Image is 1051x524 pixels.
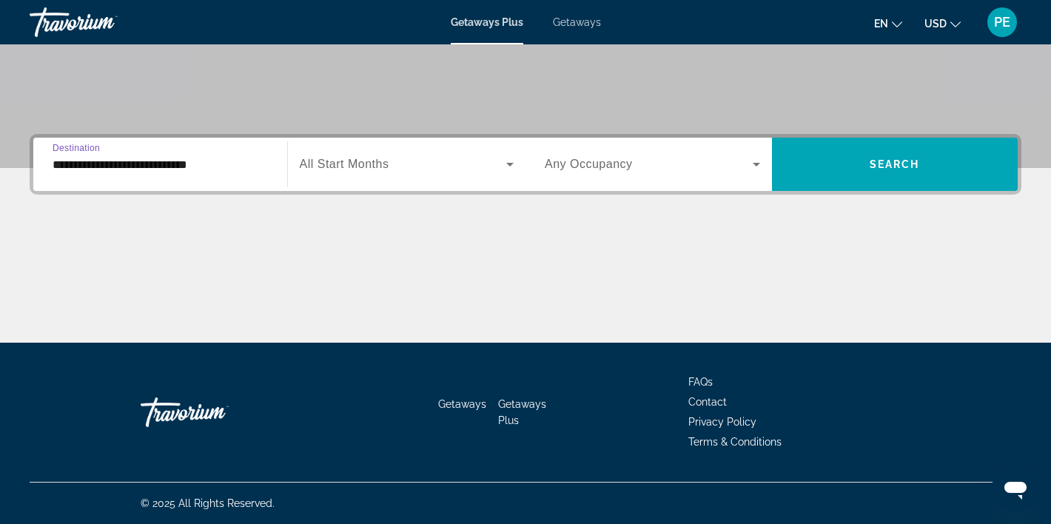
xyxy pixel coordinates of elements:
[451,16,523,28] a: Getaways Plus
[688,396,727,408] a: Contact
[870,158,920,170] span: Search
[874,18,888,30] span: en
[545,158,633,170] span: Any Occupancy
[983,7,1021,38] button: User Menu
[688,416,756,428] a: Privacy Policy
[924,18,947,30] span: USD
[141,497,275,509] span: © 2025 All Rights Reserved.
[772,138,1018,191] button: Search
[300,158,389,170] span: All Start Months
[688,376,713,388] a: FAQs
[874,13,902,34] button: Change language
[438,398,486,410] a: Getaways
[33,138,1018,191] div: Search widget
[553,16,601,28] a: Getaways
[53,143,100,152] span: Destination
[924,13,961,34] button: Change currency
[688,436,782,448] a: Terms & Conditions
[992,465,1039,512] iframe: Button to launch messaging window
[141,390,289,434] a: Travorium
[994,15,1010,30] span: PE
[498,398,546,426] a: Getaways Plus
[30,3,178,41] a: Travorium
